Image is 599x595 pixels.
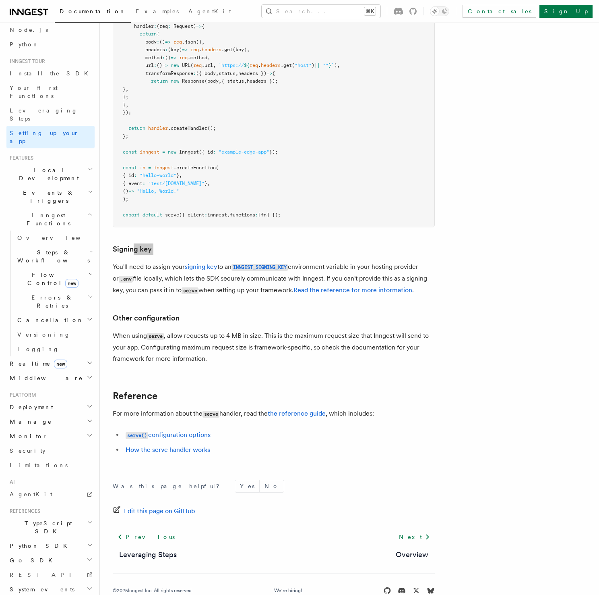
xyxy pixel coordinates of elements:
[10,70,93,77] span: Install the SDK
[193,62,202,68] span: req
[337,62,340,68] span: ,
[14,293,87,310] span: Errors & Retries
[113,243,152,255] a: Signing key
[140,31,157,37] span: return
[157,62,162,68] span: ()
[6,103,95,126] a: Leveraging Steps
[6,516,95,539] button: TypeScript SDK
[188,55,207,60] span: .method
[6,418,52,426] span: Manage
[179,173,182,178] span: ,
[126,102,128,108] span: ,
[14,268,95,290] button: Flow Controlnew
[213,149,216,155] span: :
[128,188,134,194] span: =>
[145,55,162,60] span: method
[17,235,100,241] span: Overview
[182,39,196,45] span: .json
[148,125,168,131] span: handler
[258,62,261,68] span: .
[113,390,157,402] a: Reference
[258,212,281,218] span: [fn] });
[174,23,193,29] span: Request
[6,432,48,440] span: Monitor
[262,5,380,18] button: Search...⌘K
[147,333,164,340] code: serve
[193,23,196,29] span: )
[165,39,171,45] span: =>
[6,374,83,382] span: Middleware
[272,71,275,76] span: {
[219,149,269,155] span: "example-edge-app"
[168,149,176,155] span: new
[250,62,258,68] span: req
[165,212,179,218] span: serve
[123,102,126,108] span: }
[131,2,184,22] a: Examples
[179,55,188,60] span: req
[190,62,193,68] span: (
[179,212,204,218] span: ({ client
[14,231,95,245] a: Overview
[293,286,412,294] a: Read the reference for more information
[6,519,87,535] span: TypeScript SDK
[136,8,179,15] span: Examples
[10,491,52,497] span: AgentKit
[123,181,143,186] span: { event
[6,189,88,205] span: Events & Triggers
[6,429,95,443] button: Monitor
[202,411,219,418] code: serve
[6,568,95,582] a: REST API
[137,188,179,194] span: "Hello, World!"
[126,86,128,92] span: ,
[216,165,219,171] span: (
[207,181,210,186] span: ,
[6,208,95,231] button: Inngest Functions
[140,173,176,178] span: "hello-world"
[157,23,168,29] span: (req
[157,31,159,37] span: {
[185,263,217,270] a: signing key
[260,480,284,492] button: No
[126,432,148,439] code: serve()
[6,81,95,103] a: Your first Functions
[6,553,95,568] button: Go SDK
[165,47,168,52] span: :
[6,360,67,368] span: Realtime
[123,188,128,194] span: ()
[6,585,74,593] span: System events
[204,78,219,84] span: (body
[539,5,593,18] a: Sign Up
[292,62,295,68] span: (
[113,261,435,296] p: You'll need to assign your to an environment variable in your hosting provider or file locally, w...
[235,480,259,492] button: Yes
[6,155,33,161] span: Features
[126,446,210,454] a: How the serve handler works
[113,408,435,420] p: For more information about the handler, read the , which includes:
[123,173,134,178] span: { id
[190,47,199,52] span: req
[10,572,78,578] span: REST API
[199,149,213,155] span: ({ id
[113,330,435,364] p: When using , allow requests up to 4 MB in size. This is the maximum request size that Inngest wil...
[119,549,177,560] a: Leveraging Steps
[157,39,159,45] span: :
[123,149,137,155] span: const
[174,39,182,45] span: req
[323,62,328,68] span: ""
[134,23,154,29] span: handler
[6,458,95,472] a: Limitations
[227,212,230,218] span: ,
[17,331,70,338] span: Versioning
[17,346,59,352] span: Logging
[162,149,165,155] span: =
[10,27,48,33] span: Node.js
[216,71,219,76] span: ,
[6,371,95,385] button: Middleware
[238,71,266,76] span: headers })
[140,165,145,171] span: fn
[182,287,198,294] code: serve
[207,55,210,60] span: ,
[6,508,40,514] span: References
[255,212,258,218] span: :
